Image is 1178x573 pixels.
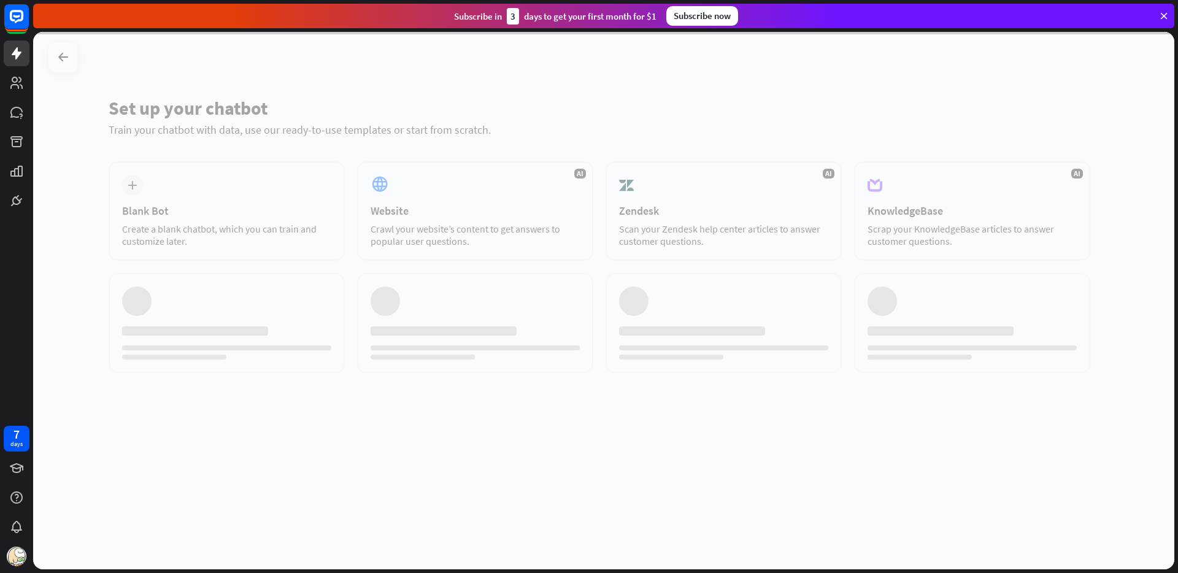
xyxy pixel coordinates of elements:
div: 7 [13,429,20,440]
div: 3 [507,8,519,25]
a: 7 days [4,426,29,452]
div: Subscribe in days to get your first month for $1 [454,8,656,25]
div: Subscribe now [666,6,738,26]
div: days [10,440,23,448]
